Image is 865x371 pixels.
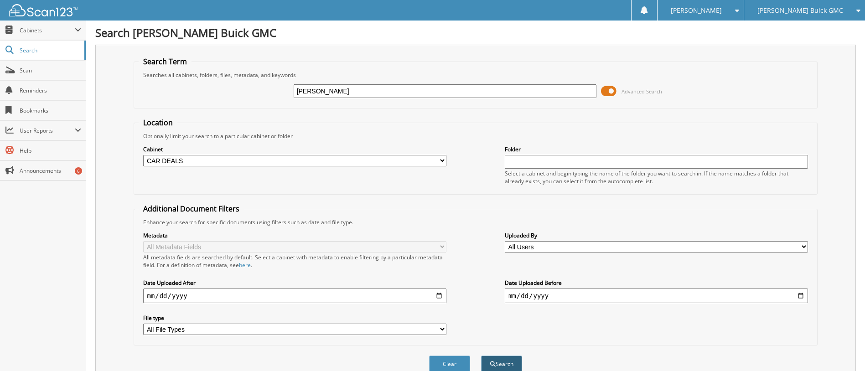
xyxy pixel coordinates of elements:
label: Date Uploaded Before [505,279,808,287]
div: Select a cabinet and begin typing the name of the folder you want to search in. If the name match... [505,170,808,185]
a: here [239,261,251,269]
input: start [143,289,446,303]
div: Enhance your search for specific documents using filters such as date and file type. [139,218,812,226]
span: [PERSON_NAME] [671,8,722,13]
h1: Search [PERSON_NAME] Buick GMC [95,25,856,40]
label: File type [143,314,446,322]
legend: Additional Document Filters [139,204,244,214]
label: Metadata [143,232,446,239]
div: All metadata fields are searched by default. Select a cabinet with metadata to enable filtering b... [143,253,446,269]
span: Scan [20,67,81,74]
span: [PERSON_NAME] Buick GMC [757,8,843,13]
label: Uploaded By [505,232,808,239]
span: Bookmarks [20,107,81,114]
span: Search [20,46,80,54]
span: Help [20,147,81,155]
span: Cabinets [20,26,75,34]
div: 6 [75,167,82,175]
span: Advanced Search [622,88,662,95]
div: Optionally limit your search to a particular cabinet or folder [139,132,812,140]
div: Searches all cabinets, folders, files, metadata, and keywords [139,71,812,79]
label: Date Uploaded After [143,279,446,287]
span: User Reports [20,127,75,134]
iframe: Chat Widget [819,327,865,371]
img: scan123-logo-white.svg [9,4,78,16]
span: Reminders [20,87,81,94]
legend: Location [139,118,177,128]
legend: Search Term [139,57,192,67]
label: Folder [505,145,808,153]
label: Cabinet [143,145,446,153]
input: end [505,289,808,303]
span: Announcements [20,167,81,175]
